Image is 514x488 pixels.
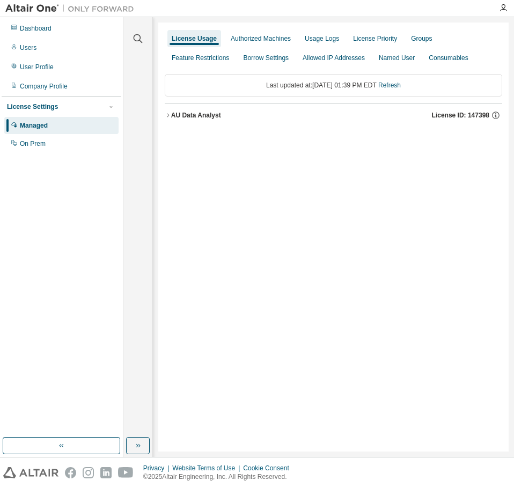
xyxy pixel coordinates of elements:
[165,103,502,127] button: AU Data AnalystLicense ID: 147398
[83,467,94,478] img: instagram.svg
[303,54,365,62] div: Allowed IP Addresses
[20,82,68,91] div: Company Profile
[171,111,221,120] div: AU Data Analyst
[143,472,296,482] p: © 2025 Altair Engineering, Inc. All Rights Reserved.
[429,54,468,62] div: Consumables
[118,467,134,478] img: youtube.svg
[243,464,295,472] div: Cookie Consent
[231,34,291,43] div: Authorized Machines
[20,139,46,148] div: On Prem
[172,34,217,43] div: License Usage
[305,34,339,43] div: Usage Logs
[20,43,36,52] div: Users
[65,467,76,478] img: facebook.svg
[20,63,54,71] div: User Profile
[100,467,112,478] img: linkedin.svg
[432,111,489,120] span: License ID: 147398
[165,74,502,97] div: Last updated at: [DATE] 01:39 PM EDT
[379,54,415,62] div: Named User
[3,467,58,478] img: altair_logo.svg
[143,464,172,472] div: Privacy
[5,3,139,14] img: Altair One
[20,24,52,33] div: Dashboard
[20,121,48,130] div: Managed
[411,34,432,43] div: Groups
[378,82,401,89] a: Refresh
[7,102,58,111] div: License Settings
[172,54,229,62] div: Feature Restrictions
[172,464,243,472] div: Website Terms of Use
[353,34,397,43] div: License Priority
[243,54,289,62] div: Borrow Settings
